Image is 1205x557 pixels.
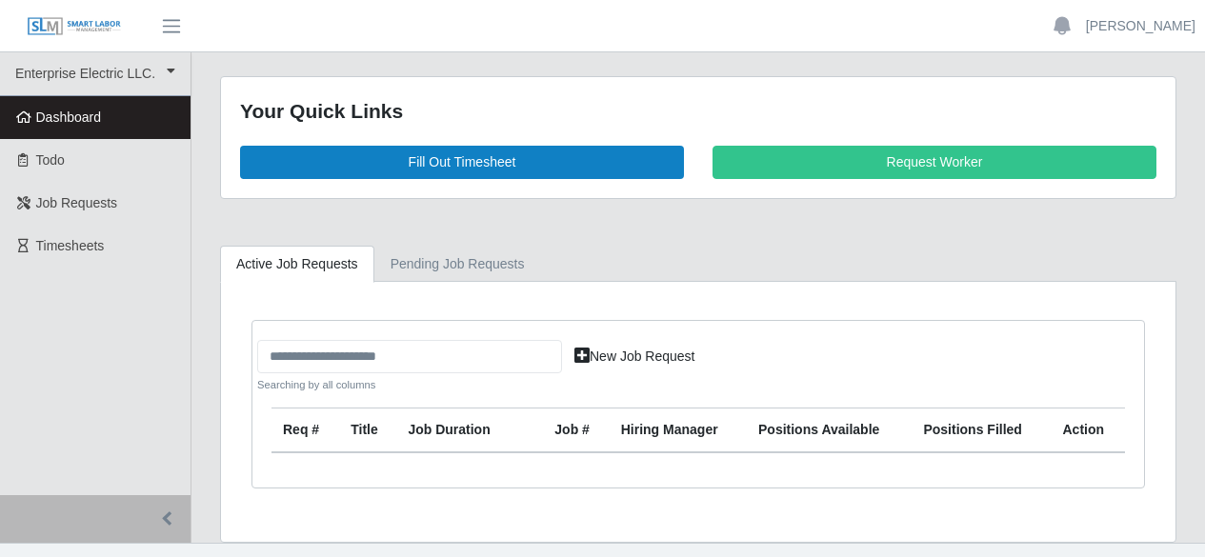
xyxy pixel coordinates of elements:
[543,408,609,453] th: Job #
[747,408,912,453] th: Positions Available
[610,408,747,453] th: Hiring Manager
[240,146,684,179] a: Fill Out Timesheet
[257,377,562,393] small: Searching by all columns
[36,109,102,125] span: Dashboard
[912,408,1051,453] th: Positions Filled
[27,16,122,37] img: SLM Logo
[36,238,105,253] span: Timesheets
[396,408,516,453] th: Job Duration
[36,195,118,210] span: Job Requests
[220,246,374,283] a: Active Job Requests
[271,408,339,453] th: Req #
[339,408,396,453] th: Title
[1052,408,1126,453] th: Action
[713,146,1156,179] a: Request Worker
[1086,16,1195,36] a: [PERSON_NAME]
[562,340,708,373] a: New Job Request
[36,152,65,168] span: Todo
[374,246,541,283] a: Pending Job Requests
[240,96,1156,127] div: Your Quick Links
